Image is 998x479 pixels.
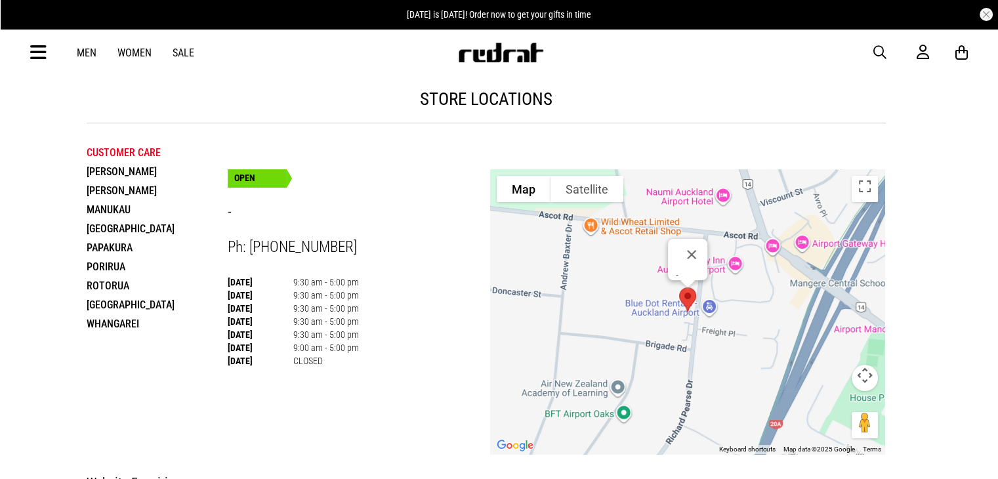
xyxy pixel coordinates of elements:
img: Google [493,437,537,454]
li: [PERSON_NAME] [87,162,228,181]
button: Toggle fullscreen view [852,176,878,202]
td: CLOSED [293,354,359,367]
a: Men [77,47,96,59]
button: Drag Pegman onto the map to open Street View [852,412,878,438]
li: Rotorua [87,276,228,295]
button: Show street map [497,176,551,202]
th: [DATE] [228,315,293,328]
button: Close [676,239,707,270]
h1: store locations [87,89,886,110]
h3: - [228,203,491,223]
li: [PERSON_NAME] [87,181,228,200]
button: Open LiveChat chat widget [10,5,50,45]
td: 9:30 am - 5:00 pm [293,276,359,289]
span: Map data ©2025 Google [783,446,854,453]
li: Porirua [87,257,228,276]
div: OPEN [228,169,287,188]
th: [DATE] [228,302,293,315]
td: 9:30 am - 5:00 pm [293,315,359,328]
li: [GEOGRAPHIC_DATA] [87,219,228,238]
a: Open this area in Google Maps (opens a new window) [493,437,537,454]
button: Keyboard shortcuts [718,445,775,454]
a: Women [117,47,152,59]
th: [DATE] [228,341,293,354]
li: Papakura [87,238,228,257]
th: [DATE] [228,289,293,302]
button: Map camera controls [852,365,878,391]
span: Ph: [PHONE_NUMBER] [228,238,357,256]
th: [DATE] [228,328,293,341]
td: 9:30 am - 5:00 pm [293,289,359,302]
img: Redrat logo [457,43,544,62]
li: Customer Care [87,143,228,162]
div: - [676,270,707,280]
th: [DATE] [228,354,293,367]
td: 9:30 am - 5:00 pm [293,328,359,341]
button: Show satellite imagery [551,176,623,202]
li: Whangarei [87,314,228,333]
td: 9:00 am - 5:00 pm [293,341,359,354]
a: Terms (opens in new tab) [862,446,881,453]
th: [DATE] [228,276,293,289]
li: [GEOGRAPHIC_DATA] [87,295,228,314]
li: Manukau [87,200,228,219]
td: 9:30 am - 5:00 pm [293,302,359,315]
a: Sale [173,47,194,59]
span: [DATE] is [DATE]! Order now to get your gifts in time [407,9,591,20]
